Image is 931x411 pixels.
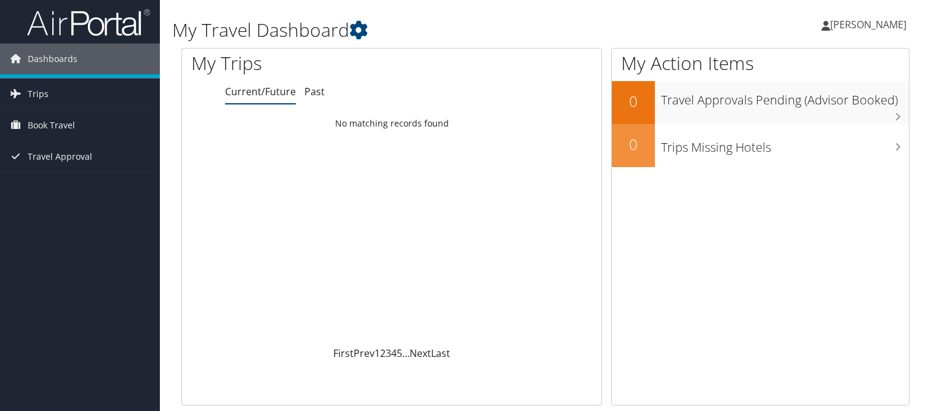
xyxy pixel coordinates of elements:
span: Dashboards [28,44,77,74]
a: Prev [354,346,374,360]
span: Book Travel [28,110,75,141]
a: Next [410,346,431,360]
h2: 0 [612,91,655,112]
span: [PERSON_NAME] [830,18,906,31]
a: 0Travel Approvals Pending (Advisor Booked) [612,81,909,124]
h3: Trips Missing Hotels [661,133,909,156]
span: Travel Approval [28,141,92,172]
h1: My Travel Dashboard [172,17,670,43]
a: Current/Future [225,85,296,98]
a: 2 [380,346,386,360]
a: 0Trips Missing Hotels [612,124,909,167]
h1: My Trips [191,50,418,76]
a: 4 [391,346,397,360]
td: No matching records found [182,112,601,135]
span: … [402,346,410,360]
span: Trips [28,79,49,109]
h2: 0 [612,134,655,155]
img: airportal-logo.png [27,8,150,37]
h3: Travel Approvals Pending (Advisor Booked) [661,85,909,109]
a: [PERSON_NAME] [822,6,919,43]
a: 5 [397,346,402,360]
a: 3 [386,346,391,360]
h1: My Action Items [612,50,909,76]
a: Last [431,346,450,360]
a: Past [304,85,325,98]
a: 1 [374,346,380,360]
a: First [333,346,354,360]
